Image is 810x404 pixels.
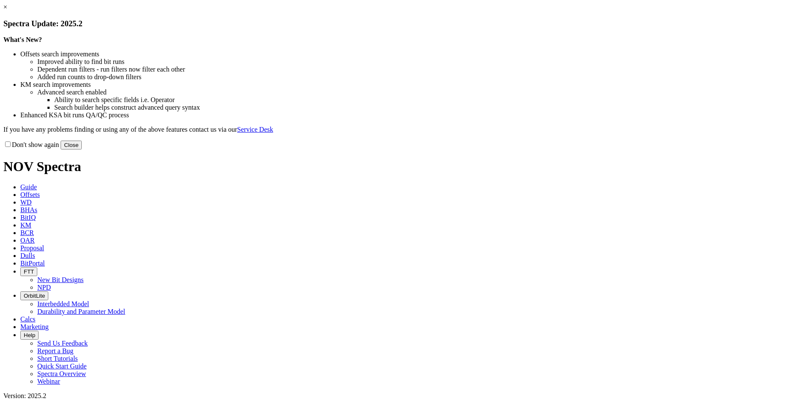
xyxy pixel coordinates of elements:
li: Ability to search specific fields i.e. Operator [54,96,807,104]
span: Proposal [20,244,44,252]
li: Offsets search improvements [20,50,807,58]
h1: NOV Spectra [3,159,807,174]
a: Spectra Overview [37,370,86,377]
h3: Spectra Update: 2025.2 [3,19,807,28]
a: Quick Start Guide [37,362,86,370]
a: NPD [37,284,51,291]
span: BCR [20,229,34,236]
span: Dulls [20,252,35,259]
a: × [3,3,7,11]
span: Offsets [20,191,40,198]
span: BitIQ [20,214,36,221]
span: BitPortal [20,260,45,267]
strong: What's New? [3,36,42,43]
li: KM search improvements [20,81,807,89]
span: Guide [20,183,37,191]
span: OAR [20,237,35,244]
span: Marketing [20,323,49,330]
a: Send Us Feedback [37,340,88,347]
a: Durability and Parameter Model [37,308,125,315]
label: Don't show again [3,141,59,148]
span: Help [24,332,35,338]
span: Calcs [20,315,36,323]
button: Close [61,141,82,149]
input: Don't show again [5,141,11,147]
p: If you have any problems finding or using any of the above features contact us via our [3,126,807,133]
a: Service Desk [237,126,273,133]
span: BHAs [20,206,37,213]
a: Webinar [37,378,60,385]
span: WD [20,199,32,206]
a: Short Tutorials [37,355,78,362]
li: Enhanced KSA bit runs QA/QC process [20,111,807,119]
li: Dependent run filters - run filters now filter each other [37,66,807,73]
li: Added run counts to drop-down filters [37,73,807,81]
div: Version: 2025.2 [3,392,807,400]
span: KM [20,221,31,229]
a: Report a Bug [37,347,73,354]
li: Advanced search enabled [37,89,807,96]
a: New Bit Designs [37,276,83,283]
a: Interbedded Model [37,300,89,307]
li: Search builder helps construct advanced query syntax [54,104,807,111]
span: OrbitLite [24,293,45,299]
li: Improved ability to find bit runs [37,58,807,66]
span: FTT [24,268,34,275]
